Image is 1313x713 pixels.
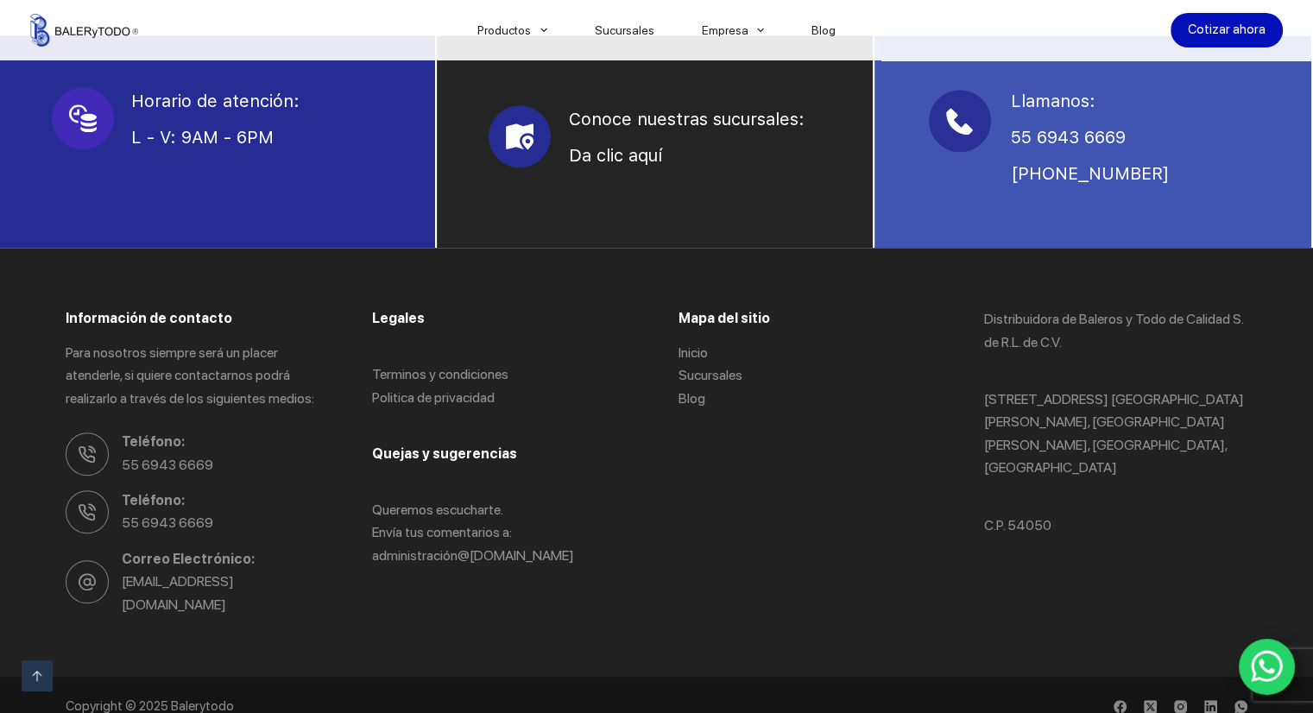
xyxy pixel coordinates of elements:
[678,367,742,383] a: Sucursales
[678,344,707,361] a: Inicio
[122,431,329,453] span: Teléfono:
[66,342,329,410] p: Para nosotros siempre será un placer atenderle, si quiere contactarnos podrá realizarlo a través ...
[1011,127,1126,148] span: 55 6943 6669
[372,499,635,567] p: Queremos escucharte. Envía tus comentarios a: administració n@[DOMAIN_NAME]
[1011,91,1095,111] span: Llamanos:
[372,310,425,326] span: Legales
[30,14,138,47] img: Balerytodo
[1234,700,1247,713] a: WhatsApp
[372,389,495,406] a: Politica de privacidad
[122,514,213,531] a: 55 6943 6669
[1174,700,1187,713] a: Instagram
[122,548,329,571] span: Correo Electrónico:
[122,489,329,512] span: Teléfono:
[1204,700,1217,713] a: LinkedIn
[372,366,508,382] a: Terminos y condiciones
[1171,13,1283,47] a: Cotizar ahora
[1239,639,1296,696] a: WhatsApp
[131,127,274,148] span: L - V: 9AM - 6PM
[131,91,300,111] span: Horario de atención:
[22,660,53,691] a: Ir arriba
[678,308,941,329] h3: Mapa del sitio
[678,390,704,407] a: Blog
[372,445,517,462] span: Quejas y sugerencias
[568,109,804,129] span: Conoce nuestras sucursales:
[984,308,1247,354] p: Distribuidora de Baleros y Todo de Calidad S. de R.L. de C.V.
[122,457,213,473] a: 55 6943 6669
[1011,163,1169,184] span: [PHONE_NUMBER]
[568,145,661,166] a: Da clic aquí
[66,308,329,329] h3: Información de contacto
[122,573,234,612] a: [EMAIL_ADDRESS][DOMAIN_NAME]
[1114,700,1127,713] a: Facebook
[984,388,1247,480] p: [STREET_ADDRESS] [GEOGRAPHIC_DATA][PERSON_NAME], [GEOGRAPHIC_DATA][PERSON_NAME], [GEOGRAPHIC_DATA...
[1144,700,1157,713] a: X (Twitter)
[984,514,1247,537] p: C.P. 54050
